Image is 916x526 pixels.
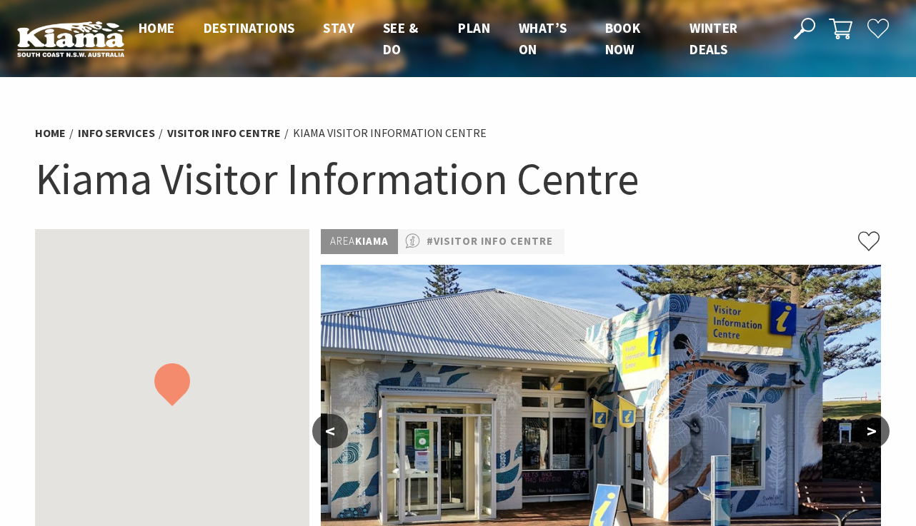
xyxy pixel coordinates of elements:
span: See & Do [383,19,418,58]
a: #Visitor Info Centre [427,233,553,251]
span: Winter Deals [690,19,737,58]
a: Info Services [78,126,155,141]
p: Kiama [321,229,398,254]
span: What’s On [519,19,567,58]
li: Kiama Visitor Information Centre [293,124,487,143]
span: Area [330,234,355,248]
a: Visitor Info Centre [167,126,281,141]
nav: Main Menu [124,17,777,61]
img: Kiama Logo [17,21,124,58]
button: < [312,414,348,448]
span: Home [139,19,175,36]
span: Book now [605,19,641,58]
span: Destinations [204,19,295,36]
span: Stay [323,19,354,36]
a: Home [35,126,66,141]
h1: Kiama Visitor Information Centre [35,150,881,208]
span: Plan [458,19,490,36]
